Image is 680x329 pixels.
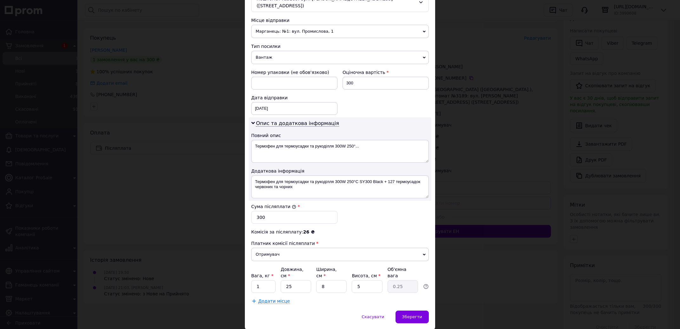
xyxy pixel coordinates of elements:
span: Скасувати [362,314,384,319]
div: Комісія за післяплату: [251,229,429,235]
span: Місце відправки [251,18,290,23]
div: Оціночна вартість [343,69,429,76]
span: Додати місце [258,299,290,304]
div: Дата відправки [251,95,337,101]
label: Ширина, см [316,267,337,278]
span: 26 ₴ [303,229,315,234]
div: Номер упаковки (не обов'язково) [251,69,337,76]
label: Висота, см [352,273,380,278]
span: Зберегти [402,314,422,319]
label: Довжина, см [281,267,304,278]
label: Сума післяплати [251,204,296,209]
div: Повний опис [251,132,429,139]
span: Платник комісії післяплати [251,241,315,246]
div: Додаткова інформація [251,168,429,174]
span: Марганець: №1: вул. Промислова, 1 [251,25,429,38]
label: Вага, кг [251,273,273,278]
div: Об'ємна вага [388,266,418,279]
span: Опис та додаткова інформація [256,120,339,127]
textarea: Термофен для термоусадки та рукоділля 300W 250°С SY300 Black + 127 термоусадок червоних та чорних [251,175,429,198]
span: Вантаж [251,51,429,64]
span: Тип посилки [251,44,280,49]
span: Отримувач [251,248,429,261]
textarea: Термофен для термоусадки та рукоділля 300W 250°... [251,140,429,163]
